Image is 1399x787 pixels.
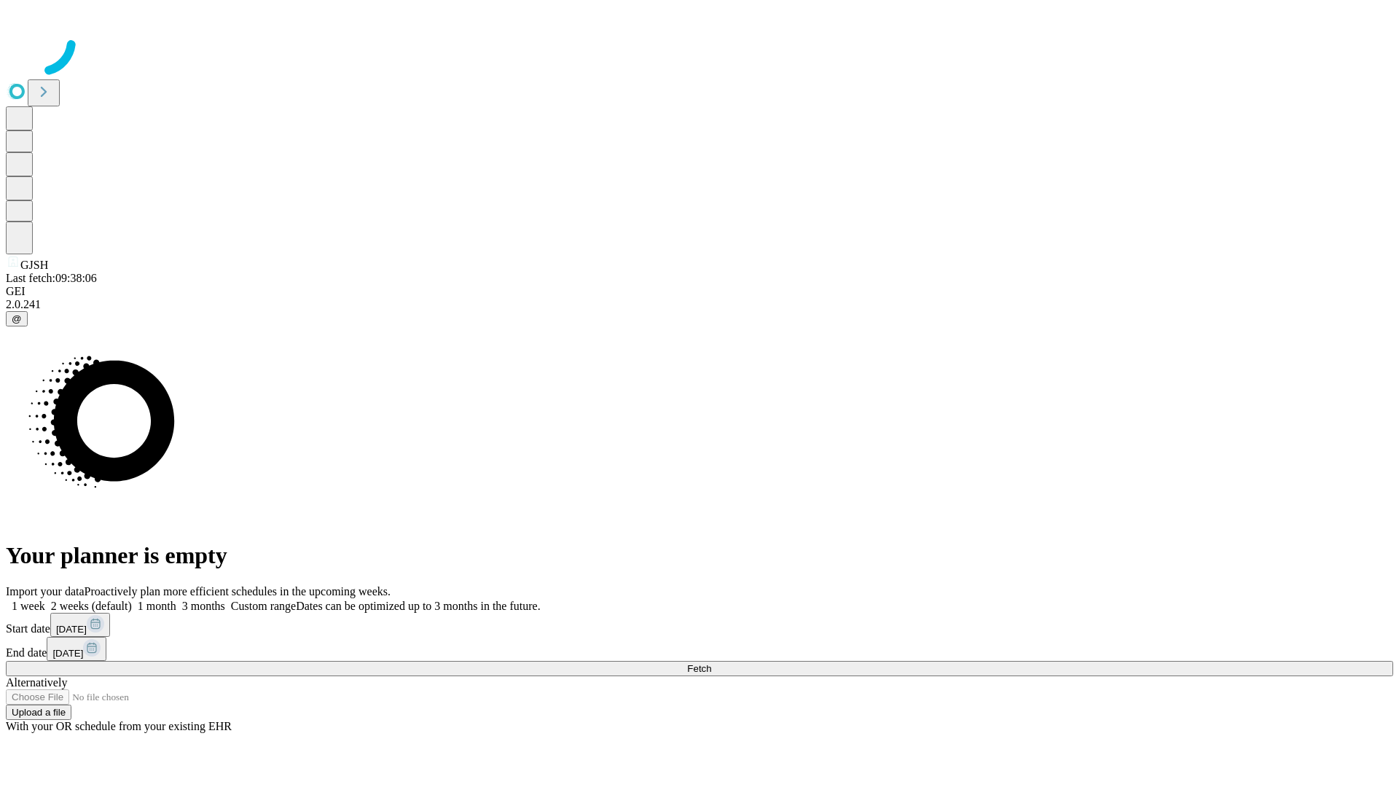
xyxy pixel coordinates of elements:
[47,637,106,661] button: [DATE]
[6,585,85,598] span: Import your data
[6,311,28,326] button: @
[6,272,97,284] span: Last fetch: 09:38:06
[138,600,176,612] span: 1 month
[182,600,225,612] span: 3 months
[56,624,87,635] span: [DATE]
[6,720,232,732] span: With your OR schedule from your existing EHR
[6,613,1393,637] div: Start date
[6,637,1393,661] div: End date
[51,600,132,612] span: 2 weeks (default)
[6,661,1393,676] button: Fetch
[85,585,391,598] span: Proactively plan more efficient schedules in the upcoming weeks.
[296,600,540,612] span: Dates can be optimized up to 3 months in the future.
[6,298,1393,311] div: 2.0.241
[52,648,83,659] span: [DATE]
[6,676,67,689] span: Alternatively
[6,542,1393,569] h1: Your planner is empty
[687,663,711,674] span: Fetch
[6,285,1393,298] div: GEI
[231,600,296,612] span: Custom range
[20,259,48,271] span: GJSH
[12,313,22,324] span: @
[6,705,71,720] button: Upload a file
[50,613,110,637] button: [DATE]
[12,600,45,612] span: 1 week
